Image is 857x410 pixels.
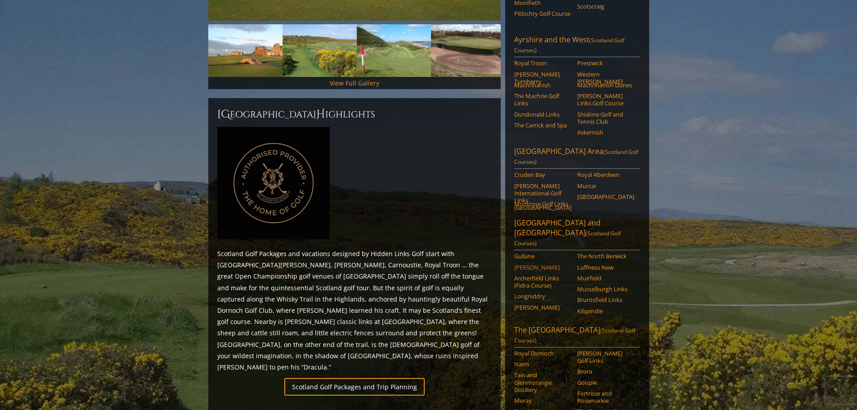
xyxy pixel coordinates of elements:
a: Kilspindie [577,307,634,315]
a: [PERSON_NAME] Links Golf Course [577,92,634,107]
a: Ayrshire and the West(Scotland Golf Courses) [514,35,640,57]
a: Royal Dornoch [514,350,571,357]
a: Askernish [577,129,634,136]
a: Prestwick [577,59,634,67]
a: Machrihanish Dunes [577,81,634,89]
a: Scotland Golf Packages and Trip Planning [284,378,425,396]
a: Bruntsfield Links [577,296,634,303]
a: Musselburgh Links [577,285,634,293]
p: Scotland Golf Packages and vacations designed by Hidden Links Golf start with [GEOGRAPHIC_DATA][P... [217,248,492,373]
a: Royal Troon [514,59,571,67]
a: The Carrick and Spa [514,122,571,129]
a: [PERSON_NAME] [514,304,571,311]
a: Cruden Bay [514,171,571,178]
a: [PERSON_NAME] Golf Links [577,350,634,365]
a: Fortrose and Rosemarkie [577,390,634,405]
a: Western [PERSON_NAME] [577,71,634,86]
a: Nairn [514,360,571,368]
a: View Full Gallery [330,79,379,87]
a: Shiskine Golf and Tennis Club [577,111,634,126]
a: Moray [514,397,571,404]
a: [PERSON_NAME] International Golf Links [GEOGRAPHIC_DATA] [514,182,571,212]
a: The Machrie Golf Links [514,92,571,107]
a: Tain and Glenmorangie Distillery [514,371,571,393]
span: (Scotland Golf Courses) [514,148,638,166]
a: Muirfield [577,275,634,282]
span: H [316,107,325,122]
span: (Scotland Golf Courses) [514,327,635,344]
a: Longniddry [514,293,571,300]
a: Brora [577,368,634,375]
a: Scotscraig [577,3,634,10]
span: (Scotland Golf Courses) [514,36,624,54]
a: The [GEOGRAPHIC_DATA](Scotland Golf Courses) [514,325,640,347]
a: Montrose Golf Links [514,200,571,207]
a: Dundonald Links [514,111,571,118]
a: The North Berwick [577,252,634,260]
a: [GEOGRAPHIC_DATA] [577,193,634,200]
a: Archerfield Links (Fidra Course) [514,275,571,289]
a: Gullane [514,252,571,260]
a: Luffness New [577,264,634,271]
span: (Scotland Golf Courses) [514,230,621,247]
a: [GEOGRAPHIC_DATA] Area(Scotland Golf Courses) [514,146,640,169]
a: Murcar [577,182,634,189]
a: Machrihanish [514,81,571,89]
a: [GEOGRAPHIC_DATA] and [GEOGRAPHIC_DATA](Scotland Golf Courses) [514,218,640,250]
h2: [GEOGRAPHIC_DATA] ighlights [217,107,492,122]
a: [PERSON_NAME] [514,264,571,271]
a: Golspie [577,379,634,386]
a: Royal Aberdeen [577,171,634,178]
a: [PERSON_NAME] Turnberry [514,71,571,86]
a: Pitlochry Golf Course [514,10,571,17]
